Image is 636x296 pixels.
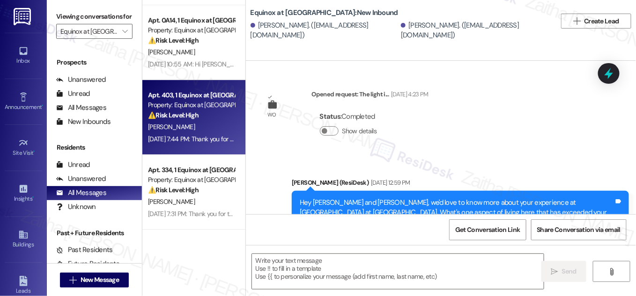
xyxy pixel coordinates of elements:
[70,276,77,284] i: 
[292,178,629,191] div: [PERSON_NAME] (ResiDesk)
[5,181,42,206] a: Insights •
[251,8,398,18] b: Equinox at [GEOGRAPHIC_DATA]: New Inbound
[455,225,520,235] span: Get Conversation Link
[251,21,399,41] div: [PERSON_NAME]. ([EMAIL_ADDRESS][DOMAIN_NAME])
[56,103,106,113] div: All Messages
[148,165,235,175] div: Apt. 334, 1 Equinox at [GEOGRAPHIC_DATA]
[32,194,34,201] span: •
[56,160,90,170] div: Unread
[34,148,35,155] span: •
[312,89,429,102] div: Opened request: The light i...
[56,202,96,212] div: Unknown
[56,9,133,24] label: Viewing conversations for
[148,197,195,206] span: [PERSON_NAME]
[148,123,195,131] span: [PERSON_NAME]
[56,245,113,255] div: Past Residents
[401,21,549,41] div: [PERSON_NAME]. ([EMAIL_ADDRESS][DOMAIN_NAME])
[56,188,106,198] div: All Messages
[122,28,127,35] i: 
[42,102,43,109] span: •
[5,43,42,68] a: Inbox
[5,227,42,252] a: Buildings
[537,225,621,235] span: Share Conversation via email
[60,273,129,288] button: New Message
[148,36,199,44] strong: ⚠️ Risk Level: High
[5,135,42,160] a: Site Visit •
[389,89,429,99] div: [DATE] 4:23 PM
[14,8,33,25] img: ResiDesk Logo
[369,178,410,188] div: [DATE] 12:59 PM
[56,75,106,85] div: Unanswered
[148,186,199,194] strong: ⚠️ Risk Level: High
[449,219,526,240] button: Get Conversation Link
[47,143,142,152] div: Residents
[60,24,118,39] input: All communities
[148,48,195,56] span: [PERSON_NAME]
[267,110,276,120] div: WO
[56,174,106,184] div: Unanswered
[562,267,577,276] span: Send
[148,175,235,185] div: Property: Equinox at [GEOGRAPHIC_DATA]
[584,16,619,26] span: Create Lead
[47,228,142,238] div: Past + Future Residents
[148,90,235,100] div: Apt. 403, 1 Equinox at [GEOGRAPHIC_DATA]
[81,275,119,285] span: New Message
[320,109,381,124] div: : Completed
[320,112,341,121] b: Status
[56,259,119,269] div: Future Residents
[608,268,615,275] i: 
[531,219,627,240] button: Share Conversation via email
[551,268,558,275] i: 
[56,89,90,99] div: Unread
[342,126,377,136] label: Show details
[561,14,631,29] button: Create Lead
[573,17,580,25] i: 
[148,15,235,25] div: Apt. 0A14, 1 Equinox at [GEOGRAPHIC_DATA]
[148,25,235,35] div: Property: Equinox at [GEOGRAPHIC_DATA]
[300,198,614,238] div: Hey [PERSON_NAME] and [PERSON_NAME], we'd love to know more about your experience at [GEOGRAPHIC_...
[541,261,587,282] button: Send
[148,111,199,119] strong: ⚠️ Risk Level: High
[56,117,111,127] div: New Inbounds
[148,100,235,110] div: Property: Equinox at [GEOGRAPHIC_DATA]
[47,58,142,67] div: Prospects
